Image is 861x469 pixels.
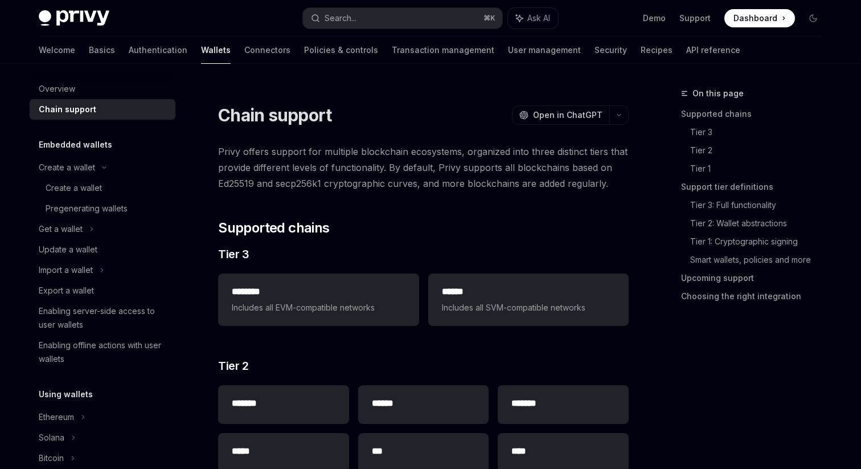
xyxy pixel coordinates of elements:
[39,304,169,332] div: Enabling server-side access to user wallets
[129,36,187,64] a: Authentication
[30,335,175,369] a: Enabling offline actions with user wallets
[679,13,711,24] a: Support
[483,14,495,23] span: ⌘ K
[218,219,329,237] span: Supported chains
[30,178,175,198] a: Create a wallet
[690,233,831,251] a: Tier 1: Cryptographic signing
[690,141,831,160] a: Tier 2
[681,178,831,196] a: Support tier definitions
[303,8,502,28] button: Search...⌘K
[232,301,405,315] span: Includes all EVM-compatible networks
[512,105,609,125] button: Open in ChatGPT
[218,358,248,374] span: Tier 2
[30,198,175,219] a: Pregenerating wallets
[218,246,249,262] span: Tier 3
[39,410,74,424] div: Ethereum
[690,196,831,214] a: Tier 3: Full functionality
[39,138,112,152] h5: Embedded wallets
[724,9,795,27] a: Dashboard
[39,284,94,297] div: Export a wallet
[527,13,550,24] span: Ask AI
[533,109,602,121] span: Open in ChatGPT
[30,79,175,99] a: Overview
[643,13,666,24] a: Demo
[39,339,169,366] div: Enabling offline actions with user wallets
[30,280,175,301] a: Export a wallet
[690,123,831,141] a: Tier 3
[690,214,831,233] a: Tier 2: Wallet abstractions
[218,274,419,326] a: **** ***Includes all EVM-compatible networks
[46,202,128,215] div: Pregenerating wallets
[39,161,95,174] div: Create a wallet
[508,8,558,28] button: Ask AI
[39,82,75,96] div: Overview
[686,36,740,64] a: API reference
[244,36,290,64] a: Connectors
[304,36,378,64] a: Policies & controls
[39,243,97,256] div: Update a wallet
[30,99,175,120] a: Chain support
[594,36,627,64] a: Security
[218,144,629,191] span: Privy offers support for multiple blockchain ecosystems, organized into three distinct tiers that...
[681,269,831,287] a: Upcoming support
[442,301,615,315] span: Includes all SVM-compatible networks
[733,13,777,24] span: Dashboard
[46,181,102,195] div: Create a wallet
[39,36,75,64] a: Welcome
[39,103,96,116] div: Chain support
[39,388,93,401] h5: Using wallets
[641,36,673,64] a: Recipes
[681,287,831,305] a: Choosing the right integration
[201,36,231,64] a: Wallets
[392,36,494,64] a: Transaction management
[30,239,175,260] a: Update a wallet
[218,105,331,125] h1: Chain support
[428,274,629,326] a: **** *Includes all SVM-compatible networks
[690,251,831,269] a: Smart wallets, policies and more
[39,10,109,26] img: dark logo
[692,87,744,100] span: On this page
[39,263,93,277] div: Import a wallet
[89,36,115,64] a: Basics
[690,160,831,178] a: Tier 1
[39,451,64,465] div: Bitcoin
[681,105,831,123] a: Supported chains
[39,431,64,444] div: Solana
[39,222,83,236] div: Get a wallet
[30,301,175,335] a: Enabling server-side access to user wallets
[508,36,581,64] a: User management
[804,9,822,27] button: Toggle dark mode
[325,11,356,25] div: Search...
